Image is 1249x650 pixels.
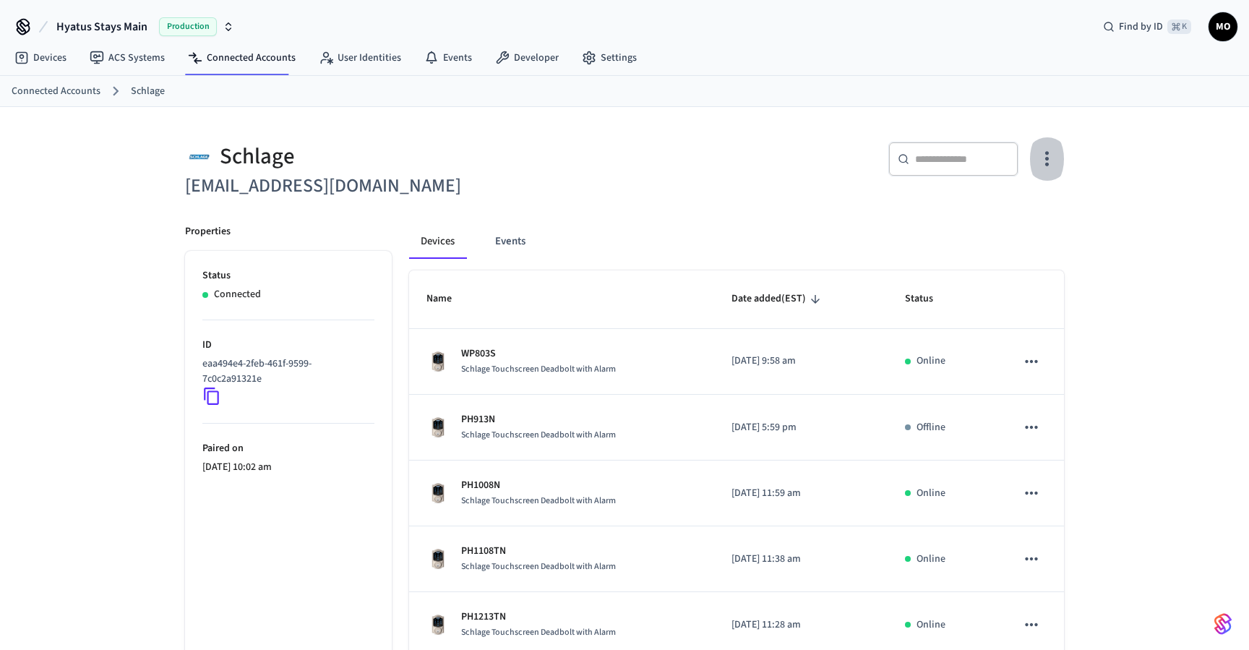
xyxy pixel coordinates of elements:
p: Offline [917,420,945,435]
span: Schlage Touchscreen Deadbolt with Alarm [461,626,616,638]
div: Schlage [185,142,616,171]
span: Name [426,288,471,310]
span: Schlage Touchscreen Deadbolt with Alarm [461,560,616,573]
a: Devices [3,45,78,71]
button: Devices [409,224,466,259]
a: Developer [484,45,570,71]
span: Date added(EST) [731,288,825,310]
p: Connected [214,287,261,302]
p: Online [917,617,945,633]
a: Connected Accounts [12,84,100,99]
img: SeamLogoGradient.69752ec5.svg [1214,612,1232,636]
div: Find by ID⌘ K [1091,14,1203,40]
p: PH913N [461,412,616,427]
p: eaa494e4-2feb-461f-9599-7c0c2a91321e [202,356,369,387]
span: Schlage Touchscreen Deadbolt with Alarm [461,363,616,375]
span: Schlage Touchscreen Deadbolt with Alarm [461,495,616,507]
img: Schlage Sense Smart Deadbolt with Camelot Trim, Front [426,350,450,373]
a: Settings [570,45,648,71]
a: ACS Systems [78,45,176,71]
p: WP803S [461,346,616,362]
button: Events [484,224,537,259]
span: Schlage Touchscreen Deadbolt with Alarm [461,429,616,441]
p: Paired on [202,441,374,456]
span: Production [159,17,217,36]
p: Online [917,486,945,501]
img: Schlage Logo, Square [185,142,214,171]
p: Properties [185,224,231,239]
a: Schlage [131,84,165,99]
p: [DATE] 11:38 am [731,552,871,567]
a: Connected Accounts [176,45,307,71]
div: connected account tabs [409,224,1064,259]
h6: [EMAIL_ADDRESS][DOMAIN_NAME] [185,171,616,201]
span: ⌘ K [1167,20,1191,34]
p: Online [917,354,945,369]
img: Schlage Sense Smart Deadbolt with Camelot Trim, Front [426,547,450,570]
p: PH1213TN [461,610,616,625]
span: Hyatus Stays Main [56,18,147,35]
span: Status [905,288,952,310]
p: Online [917,552,945,567]
p: [DATE] 11:28 am [731,617,871,633]
button: MO [1209,12,1237,41]
p: PH1108TN [461,544,616,559]
p: [DATE] 11:59 am [731,486,871,501]
a: User Identities [307,45,413,71]
span: MO [1210,14,1236,40]
img: Schlage Sense Smart Deadbolt with Camelot Trim, Front [426,416,450,439]
span: Find by ID [1119,20,1163,34]
img: Schlage Sense Smart Deadbolt with Camelot Trim, Front [426,613,450,636]
p: [DATE] 10:02 am [202,460,374,475]
img: Schlage Sense Smart Deadbolt with Camelot Trim, Front [426,482,450,505]
p: [DATE] 9:58 am [731,354,871,369]
p: PH1008N [461,478,616,493]
a: Events [413,45,484,71]
p: [DATE] 5:59 pm [731,420,871,435]
p: Status [202,268,374,283]
p: ID [202,338,374,353]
